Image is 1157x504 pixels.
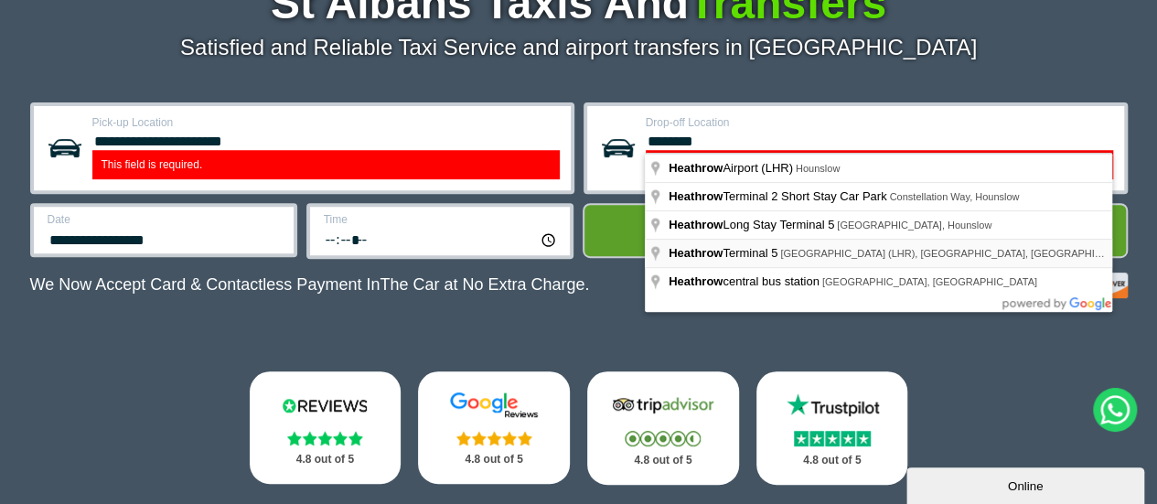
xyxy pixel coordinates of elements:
img: Stars [625,431,701,446]
span: Hounslow [796,163,840,174]
p: 4.8 out of 5 [777,449,888,472]
iframe: chat widget [906,464,1148,504]
span: Heathrow [669,161,723,175]
button: Get Quote [583,203,1128,258]
p: 4.8 out of 5 [270,448,381,471]
span: Heathrow [669,218,723,231]
img: Trustpilot [777,391,887,419]
span: Terminal 5 [669,246,780,260]
span: Airport (LHR) [669,161,796,175]
span: Terminal 2 Short Stay Car Park [669,189,889,203]
img: Google [439,391,549,419]
span: The Car at No Extra Charge. [380,275,589,294]
a: Google Stars 4.8 out of 5 [418,371,570,484]
label: Date [48,214,283,225]
p: 4.8 out of 5 [607,449,719,472]
label: This field is required. [92,150,560,179]
label: Drop-off Location [646,117,1113,128]
a: Reviews.io Stars 4.8 out of 5 [250,371,402,484]
label: Time [324,214,559,225]
img: Stars [794,431,871,446]
span: Heathrow [669,189,723,203]
span: Long Stay Terminal 5 [669,218,837,231]
a: Tripadvisor Stars 4.8 out of 5 [587,371,739,485]
span: Constellation Way, Hounslow [889,191,1019,202]
a: Trustpilot Stars 4.8 out of 5 [756,371,908,485]
span: [GEOGRAPHIC_DATA], Hounslow [837,220,991,231]
img: Reviews.io [270,391,380,419]
p: We Now Accept Card & Contactless Payment In [30,275,590,295]
span: central bus station [669,274,822,288]
label: Pick-up Location [92,117,560,128]
span: Heathrow [669,274,723,288]
label: This field is required. [646,150,1113,179]
img: Stars [456,431,532,445]
img: Stars [287,431,363,445]
p: Satisfied and Reliable Taxi Service and airport transfers in [GEOGRAPHIC_DATA] [30,35,1128,60]
span: Heathrow [669,246,723,260]
img: Tripadvisor [608,391,718,419]
p: 4.8 out of 5 [438,448,550,471]
span: [GEOGRAPHIC_DATA], [GEOGRAPHIC_DATA] [822,276,1037,287]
